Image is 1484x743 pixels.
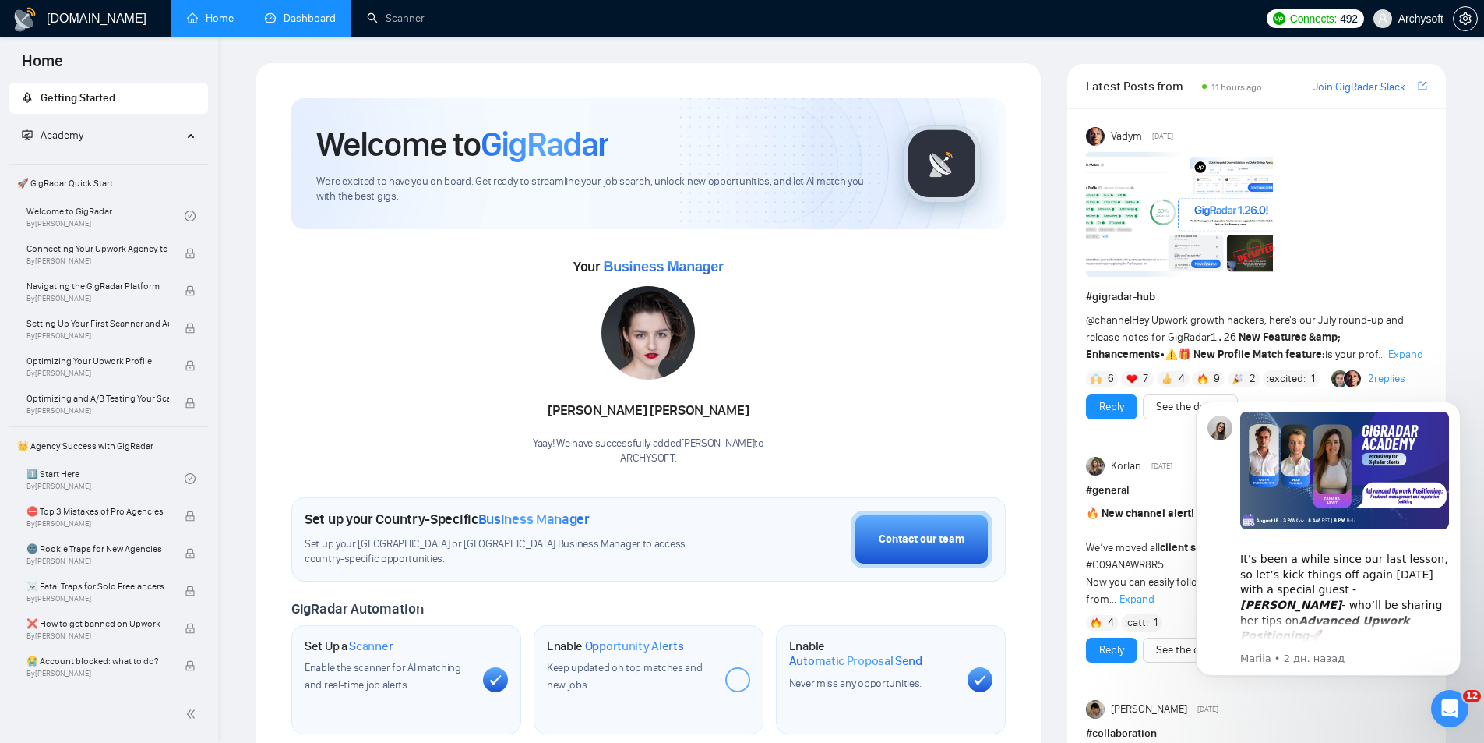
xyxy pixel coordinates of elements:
span: We're excited to have you on board. Get ready to streamline your job search, unlock new opportuni... [316,175,878,204]
button: Contact our team [851,511,992,568]
a: searchScanner [367,12,425,25]
img: Vadym [1086,127,1105,146]
span: 7 [1143,371,1148,387]
span: Connects: [1290,10,1337,27]
button: Reply [1086,394,1137,419]
span: fund-projection-screen [22,129,33,140]
span: 4 [1108,615,1114,631]
button: Reply [1086,638,1137,663]
img: Korlan [1086,457,1105,476]
img: ❤️ [1126,373,1137,384]
span: double-left [185,706,201,722]
span: By [PERSON_NAME] [26,632,169,641]
img: 🔥 [1197,373,1208,384]
a: Reply [1099,398,1124,416]
iframe: Intercom notifications сообщение [1172,378,1484,701]
img: 1706120425280-multi-189.jpg [601,286,695,380]
span: lock [185,660,196,671]
img: 🙌 [1091,373,1102,384]
span: By [PERSON_NAME] [26,557,169,566]
span: Academy [22,129,83,142]
span: 1 [1154,615,1158,631]
span: Never miss any opportunities. [789,677,922,690]
img: Alex B [1331,370,1348,387]
strong: client success stories [1160,541,1267,554]
span: 6 [1108,371,1114,387]
button: See the details [1143,638,1238,663]
li: Getting Started [9,83,208,114]
span: #C09ANAWR8R5 [1086,558,1164,571]
span: By [PERSON_NAME] [26,594,169,603]
span: Hey Upwork growth hackers, here's our July round-up and release notes for GigRadar • is your prof... [1086,313,1404,361]
span: By [PERSON_NAME] [26,257,169,266]
span: GigRadar [481,123,608,165]
span: 4 [1179,371,1185,387]
span: 👑 Agency Success with GigRadar [11,430,206,462]
iframe: Intercom live chat [1431,690,1468,727]
span: Getting Started [41,91,115,104]
span: check-circle [185,211,196,221]
img: Joey Akhter [1086,700,1105,719]
span: By [PERSON_NAME] [26,406,169,416]
span: lock [185,586,196,596]
span: Expand [1119,593,1154,606]
span: lock [185,548,196,559]
span: lock [185,248,196,259]
span: lock [185,360,196,371]
span: Scanner [349,639,393,654]
span: ☠️ Fatal Traps for Solo Freelancers [26,578,169,594]
a: homeHome [187,12,234,25]
span: user [1377,13,1388,24]
span: lock [185,623,196,634]
span: Home [9,50,76,83]
span: Business Manager [603,259,723,274]
img: F09AC4U7ATU-image.png [1086,152,1273,277]
span: 🌚 Rookie Traps for New Agencies [26,541,169,557]
h1: # collaboration [1086,725,1427,742]
h1: Enable [789,639,955,669]
h1: Welcome to [316,123,608,165]
div: Yaay! We have successfully added [PERSON_NAME] to [533,437,764,466]
span: Enable the scanner for AI matching and real-time job alerts. [305,661,461,692]
button: setting [1453,6,1478,31]
span: GigRadar Automation [291,600,423,617]
span: By [PERSON_NAME] [26,331,169,341]
span: Set up your [GEOGRAPHIC_DATA] or [GEOGRAPHIC_DATA] Business Manager to access country-specific op... [305,537,717,567]
span: 🎁 [1178,348,1191,361]
a: Welcome to GigRadarBy[PERSON_NAME] [26,199,185,233]
code: 1.26 [1211,331,1237,344]
span: 9 [1214,371,1220,387]
div: Contact our team [879,531,964,548]
a: Join GigRadar Slack Community [1313,79,1415,96]
img: 🎉 [1232,373,1243,384]
div: [PERSON_NAME] [PERSON_NAME] [533,398,764,424]
img: gigradar-logo.png [903,125,981,203]
span: 11 hours ago [1211,82,1262,93]
a: dashboardDashboard [265,12,336,25]
span: Connecting Your Upwork Agency to GigRadar [26,241,169,257]
span: 2 [1250,371,1256,387]
button: See the details [1143,394,1238,419]
span: 492 [1340,10,1357,27]
span: 1 [1311,371,1315,387]
span: lock [185,285,196,296]
span: ⛔ Top 3 Mistakes of Pro Agencies [26,504,169,519]
span: We’ve moved all to a dedicated space . Now you can easily follow weekly wins, case studies, and i... [1086,507,1402,606]
span: 🚀 GigRadar Quick Start [11,168,206,199]
a: See the details [1156,398,1225,416]
span: Optimizing and A/B Testing Your Scanner for Better Results [26,391,169,406]
span: Latest Posts from the GigRadar Community [1086,76,1197,96]
span: lock [185,323,196,334]
span: By [PERSON_NAME] [26,519,169,529]
img: upwork-logo.png [1273,12,1285,25]
span: rocket [22,92,33,103]
span: :catt: [1125,614,1148,632]
span: @channel [1086,313,1132,327]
